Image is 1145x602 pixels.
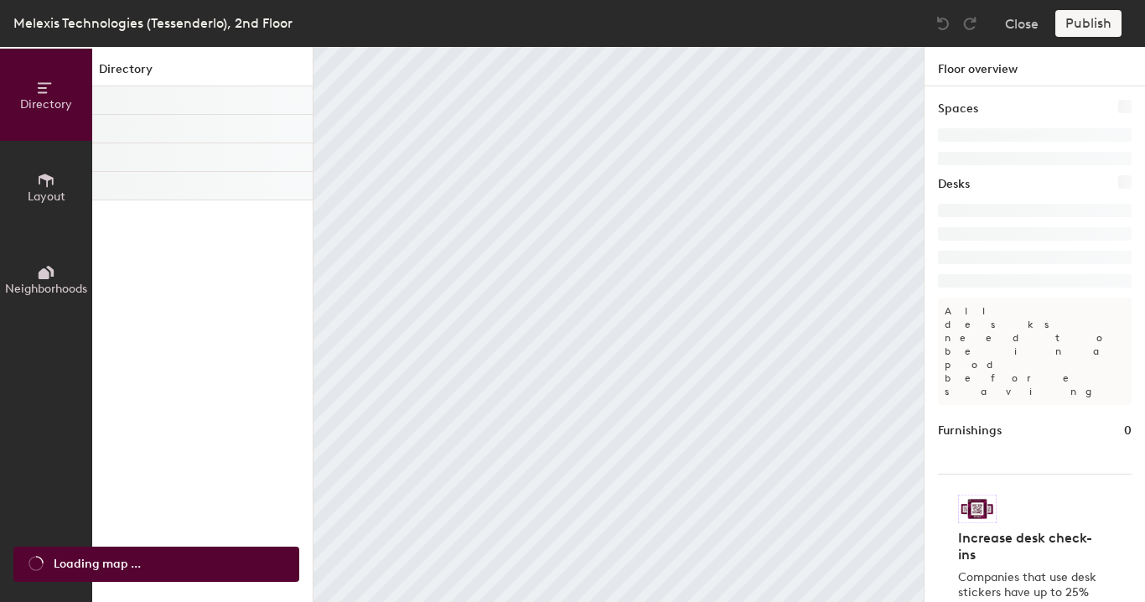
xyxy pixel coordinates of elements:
h4: Increase desk check-ins [958,530,1101,563]
h1: Furnishings [938,422,1002,440]
h1: Floor overview [925,47,1145,86]
h1: Directory [92,60,313,86]
span: Layout [28,189,65,204]
p: All desks need to be in a pod before saving [938,298,1132,405]
h1: Desks [938,175,970,194]
h1: Spaces [938,100,978,118]
span: Neighborhoods [5,282,87,296]
img: Sticker logo [958,495,997,523]
span: Directory [20,97,72,112]
span: Loading map ... [54,555,141,573]
button: Close [1005,10,1039,37]
img: Redo [961,15,978,32]
h1: 0 [1124,422,1132,440]
img: Undo [935,15,951,32]
canvas: Map [313,47,924,602]
div: Melexis Technologies (Tessenderlo), 2nd Floor [13,13,293,34]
